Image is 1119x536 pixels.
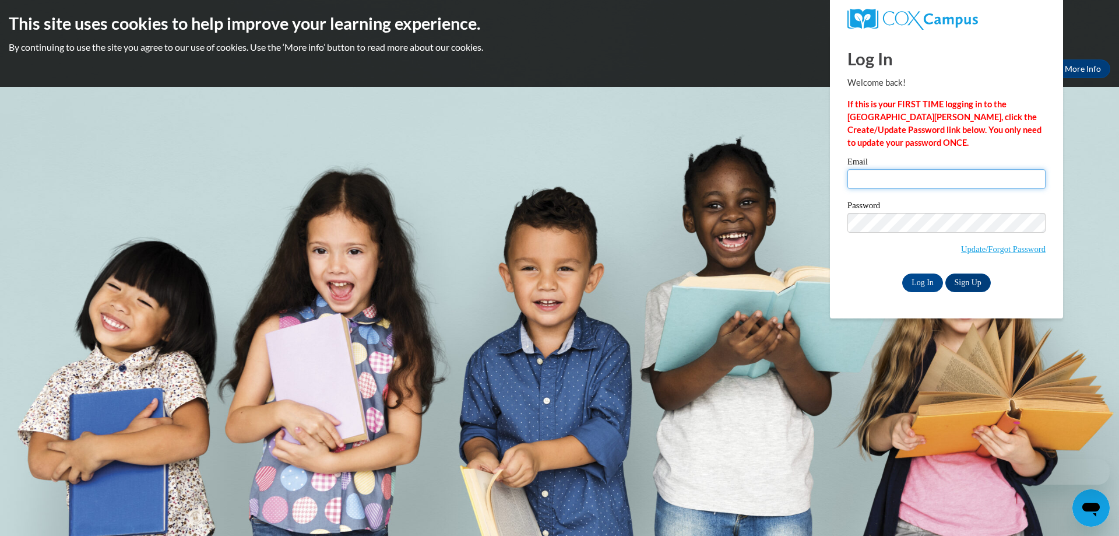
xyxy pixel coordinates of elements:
h2: This site uses cookies to help improve your learning experience. [9,12,1110,35]
a: More Info [1055,59,1110,78]
h1: Log In [847,47,1046,71]
p: By continuing to use the site you agree to our use of cookies. Use the ‘More info’ button to read... [9,41,1110,54]
iframe: Button to launch messaging window [1072,489,1110,527]
input: Log In [902,274,943,292]
label: Password [847,201,1046,213]
p: Welcome back! [847,76,1046,89]
label: Email [847,157,1046,169]
img: COX Campus [847,9,978,30]
a: COX Campus [847,9,1046,30]
a: Sign Up [945,274,991,292]
strong: If this is your FIRST TIME logging in to the [GEOGRAPHIC_DATA][PERSON_NAME], click the Create/Upd... [847,99,1041,148]
a: Update/Forgot Password [961,244,1046,254]
iframe: Message from company [1019,459,1110,485]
